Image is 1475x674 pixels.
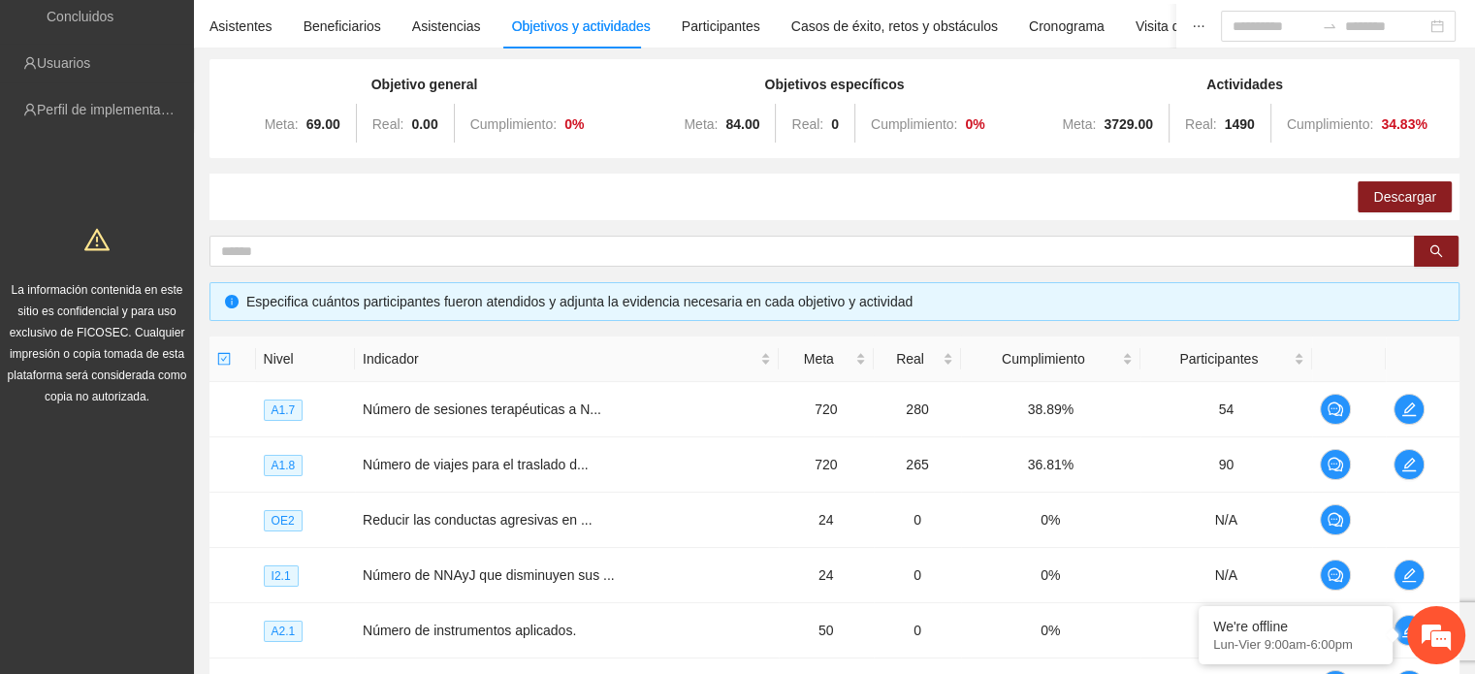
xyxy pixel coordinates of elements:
[1213,637,1378,652] p: Lun-Vier 9:00am-6:00pm
[371,77,478,92] strong: Objetivo general
[1140,603,1312,658] td: 48
[372,116,404,132] span: Real:
[1394,560,1425,591] button: edit
[363,512,593,528] span: Reducir las conductas agresivas en ...
[363,348,756,369] span: Indicador
[882,348,939,369] span: Real
[1140,337,1312,382] th: Participantes
[961,437,1140,493] td: 36.81%
[961,548,1140,603] td: 0%
[831,116,839,132] strong: 0
[1394,394,1425,425] button: edit
[874,382,961,437] td: 280
[874,548,961,603] td: 0
[264,455,304,476] span: A1.8
[871,116,957,132] span: Cumplimiento:
[37,224,342,420] span: Estamos sin conexión. Déjenos un mensaje.
[874,603,961,658] td: 0
[1185,116,1217,132] span: Real:
[363,567,615,583] span: Número de NNAyJ que disminuyen sus ...
[363,401,601,417] span: Número de sesiones terapéuticas a N...
[1140,382,1312,437] td: 54
[1320,560,1351,591] button: comment
[779,382,874,437] td: 720
[765,77,905,92] strong: Objetivos específicos
[1320,394,1351,425] button: comment
[264,400,304,421] span: A1.7
[564,116,584,132] strong: 0 %
[209,16,273,37] div: Asistentes
[1320,504,1351,535] button: comment
[1395,457,1424,472] span: edit
[779,548,874,603] td: 24
[1395,623,1424,638] span: edit
[965,116,984,132] strong: 0 %
[217,352,231,366] span: check-square
[1225,116,1255,132] strong: 1490
[1213,619,1378,634] div: We're offline
[10,460,369,528] textarea: Escriba su mensaje aquí y haga clic en “Enviar”
[246,291,1444,312] div: Especifica cuántos participantes fueron atendidos y adjunta la evidencia necesaria en cada objeti...
[1148,348,1290,369] span: Participantes
[225,295,239,308] span: info-circle
[264,621,304,642] span: A2.1
[264,510,303,531] span: OE2
[355,337,779,382] th: Indicador
[1429,244,1443,260] span: search
[1381,116,1427,132] strong: 34.83 %
[1192,19,1205,33] span: ellipsis
[1358,181,1452,212] button: Descargar
[779,493,874,548] td: 24
[961,382,1140,437] td: 38.89%
[1136,16,1317,37] div: Visita de campo y entregables
[355,603,779,658] td: Número de instrumentos aplicados.
[306,116,340,132] strong: 69.00
[47,9,113,24] a: Concluidos
[874,437,961,493] td: 265
[1140,437,1312,493] td: 90
[8,283,187,403] span: La información contenida en este sitio es confidencial y para uso exclusivo de FICOSEC. Cualquier...
[1373,186,1436,208] span: Descargar
[37,102,188,117] a: Perfil de implementadora
[1394,449,1425,480] button: edit
[84,227,110,252] span: warning
[470,116,557,132] span: Cumplimiento:
[1322,18,1337,34] span: to
[791,116,823,132] span: Real:
[1062,116,1096,132] span: Meta:
[289,528,352,554] em: Enviar
[304,16,381,37] div: Beneficiarios
[1320,449,1351,480] button: comment
[961,493,1140,548] td: 0%
[961,337,1140,382] th: Cumplimiento
[1104,116,1153,132] strong: 3729.00
[1176,4,1221,48] button: ellipsis
[874,493,961,548] td: 0
[318,10,365,56] div: Minimizar ventana de chat en vivo
[1206,77,1283,92] strong: Actividades
[256,337,355,382] th: Nivel
[779,337,874,382] th: Meta
[1029,16,1105,37] div: Cronograma
[684,116,718,132] span: Meta:
[1395,567,1424,583] span: edit
[779,603,874,658] td: 50
[1140,493,1312,548] td: N/A
[786,348,851,369] span: Meta
[791,16,998,37] div: Casos de éxito, retos y obstáculos
[101,99,326,124] div: Dejar un mensaje
[779,437,874,493] td: 720
[1395,401,1424,417] span: edit
[969,348,1118,369] span: Cumplimiento
[411,116,437,132] strong: 0.00
[512,16,651,37] div: Objetivos y actividades
[265,116,299,132] span: Meta:
[874,337,961,382] th: Real
[264,565,299,587] span: I2.1
[682,16,760,37] div: Participantes
[37,55,90,71] a: Usuarios
[363,457,589,472] span: Número de viajes para el traslado d...
[412,16,481,37] div: Asistencias
[961,603,1140,658] td: 0%
[725,116,759,132] strong: 84.00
